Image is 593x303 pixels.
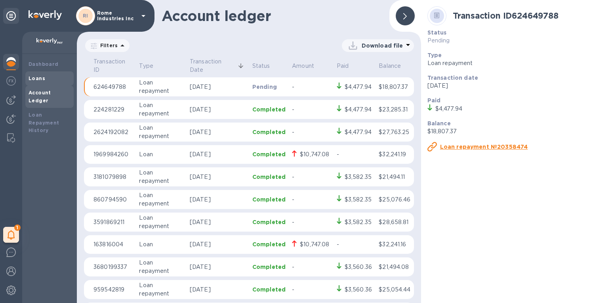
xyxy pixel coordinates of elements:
[345,263,372,271] div: $3,560.36
[300,240,329,249] div: $10,747.08
[379,286,410,294] p: $25,054.44
[190,173,246,181] p: [DATE]
[29,61,59,67] b: Dashboard
[97,10,137,21] p: Rome Industries Inc
[252,286,286,293] p: Completed
[379,196,410,204] p: $25,076.46
[93,263,133,271] p: 3680199337
[93,58,133,74] p: Transaction ID
[93,286,133,294] p: 959542819
[190,58,246,74] span: Transaction Date
[379,240,410,249] p: $32,241.16
[345,173,372,181] div: $3,582.35
[337,150,373,159] p: -
[362,42,403,50] p: Download file
[345,83,372,91] div: $4,477.94
[139,150,183,159] p: Loan
[93,196,133,204] p: 860794590
[14,224,21,231] span: 1
[190,263,246,271] p: [DATE]
[440,144,528,150] u: Loan repayment №20358474
[93,105,133,114] p: 224281229
[435,105,462,113] div: $4,477.94
[139,214,183,230] p: Loan repayment
[379,62,410,70] p: Balance
[292,83,330,91] p: -
[190,83,246,91] p: [DATE]
[345,128,372,136] div: $4,477.94
[379,128,410,136] p: $27,763.25
[427,29,447,36] b: Status
[345,218,372,226] div: $3,582.35
[139,79,183,95] p: Loan repayment
[139,169,183,185] p: Loan repayment
[190,196,246,204] p: [DATE]
[29,112,59,134] b: Loan Repayment History
[139,101,183,118] p: Loan repayment
[139,259,183,275] p: Loan repayment
[427,120,451,127] b: Balance
[379,83,410,91] p: $18,807.37
[162,8,383,24] h1: Account ledger
[190,286,246,294] p: [DATE]
[29,10,62,20] img: Logo
[29,90,51,104] b: Account Ledger
[292,263,330,271] p: -
[139,281,183,298] p: Loan repayment
[379,173,410,181] p: $21,494.11
[252,83,286,91] p: Pending
[139,62,183,70] p: Type
[190,218,246,226] p: [DATE]
[139,240,183,249] p: Loan
[427,127,587,136] p: $18,807.37
[252,218,286,226] p: Completed
[292,128,330,136] p: -
[427,75,478,81] b: Transaction date
[427,82,587,90] p: [DATE]
[300,150,329,159] div: $10,747.08
[252,62,286,70] p: Status
[6,76,16,86] img: Foreign exchange
[190,128,246,136] p: [DATE]
[93,240,133,249] p: 163816004
[252,263,286,271] p: Completed
[453,11,559,21] b: Transaction ID 624649788
[93,128,133,136] p: 2624192082
[190,150,246,159] p: [DATE]
[337,62,373,70] p: Paid
[427,59,587,67] p: Loan repayment
[252,240,286,248] p: Completed
[252,105,286,113] p: Completed
[93,173,133,181] p: 3181079898
[139,124,183,140] p: Loan repayment
[252,150,286,158] p: Completed
[427,97,441,104] b: Paid
[252,173,286,181] p: Completed
[93,83,133,91] p: 624649788
[97,42,118,49] p: Filters
[292,173,330,181] p: -
[93,218,133,226] p: 3591869211
[379,263,410,271] p: $21,494.08
[139,191,183,208] p: Loan repayment
[345,196,372,204] div: $3,582.35
[345,286,372,294] div: $3,560.36
[427,36,587,45] p: Pending
[337,240,373,249] p: -
[252,196,286,203] p: Completed
[427,52,442,58] b: Type
[3,8,19,24] div: Unpin categories
[252,128,286,136] p: Completed
[190,240,246,249] p: [DATE]
[93,150,133,159] p: 1969984260
[379,150,410,159] p: $32,241.19
[292,196,330,204] p: -
[292,62,330,70] p: Amount
[292,286,330,294] p: -
[190,58,236,74] p: Transaction Date
[292,105,330,114] p: -
[345,105,372,114] div: $4,477.94
[379,218,410,226] p: $28,658.81
[292,218,330,226] p: -
[83,13,88,19] b: RI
